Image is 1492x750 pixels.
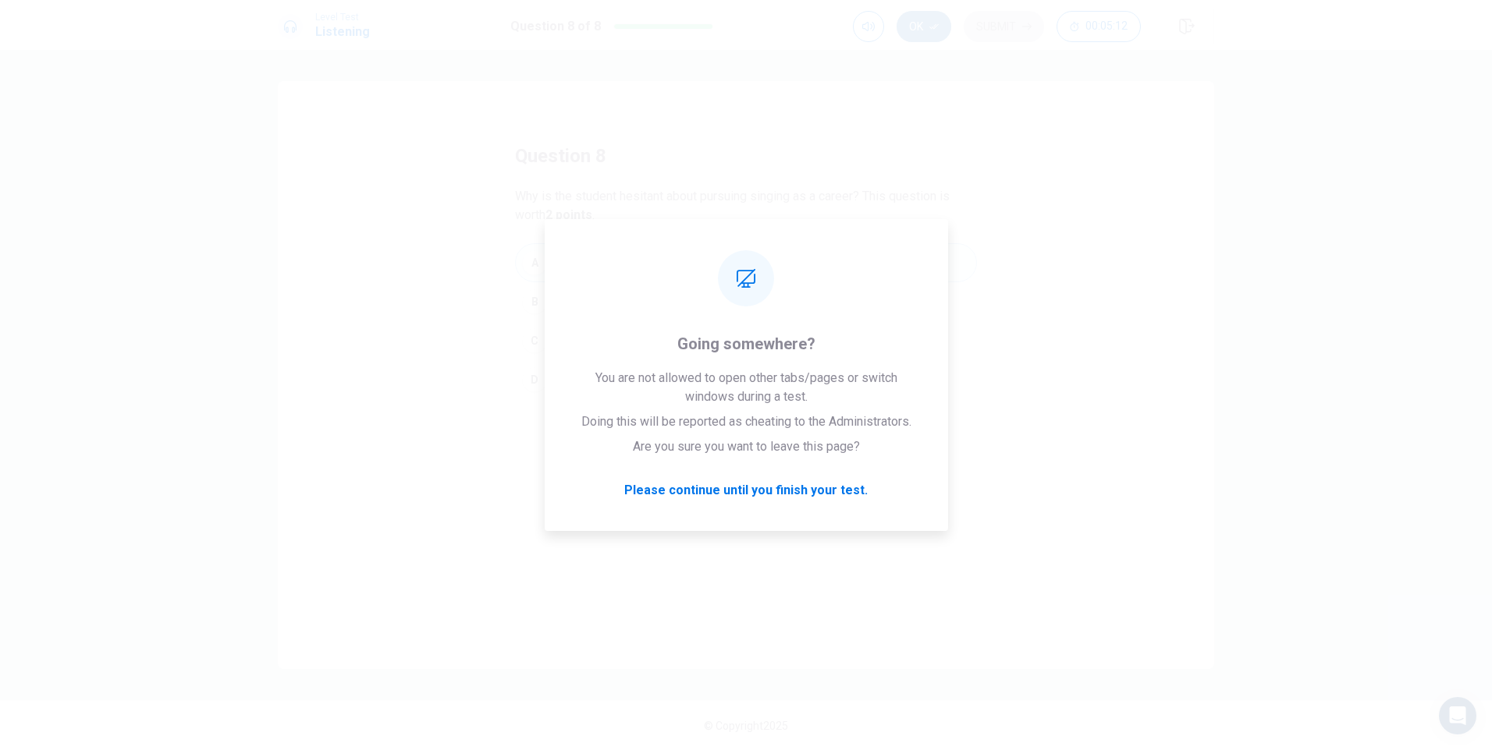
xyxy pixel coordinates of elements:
[1439,697,1476,734] div: Open Intercom Messenger
[515,321,977,360] button: CShe is busy with school
[515,143,606,168] h4: question 8
[510,17,601,36] h1: Question 8 of 8
[553,370,740,389] span: She isn’t passionate about singing
[515,243,977,282] button: AShe is concerned about job security
[704,720,788,732] span: © Copyright 2025
[522,250,547,275] div: A
[522,328,547,353] div: C
[1057,11,1141,42] button: 00:05:12
[553,253,748,272] span: She is concerned about job security
[553,331,683,350] span: She is busy with school
[515,360,977,399] button: DShe isn’t passionate about singing
[515,282,977,321] button: BShe is afraid of singing
[545,207,592,222] b: 2 points
[522,367,547,392] div: D
[315,12,370,23] span: Level Test
[315,23,370,41] h1: Listening
[515,187,977,225] span: Why is the student hesitant about pursuing singing as a career? This question is worth .
[553,292,680,311] span: She is afraid of singing
[522,289,547,314] div: B
[897,11,951,42] button: Ok
[1085,20,1128,33] span: 00:05:12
